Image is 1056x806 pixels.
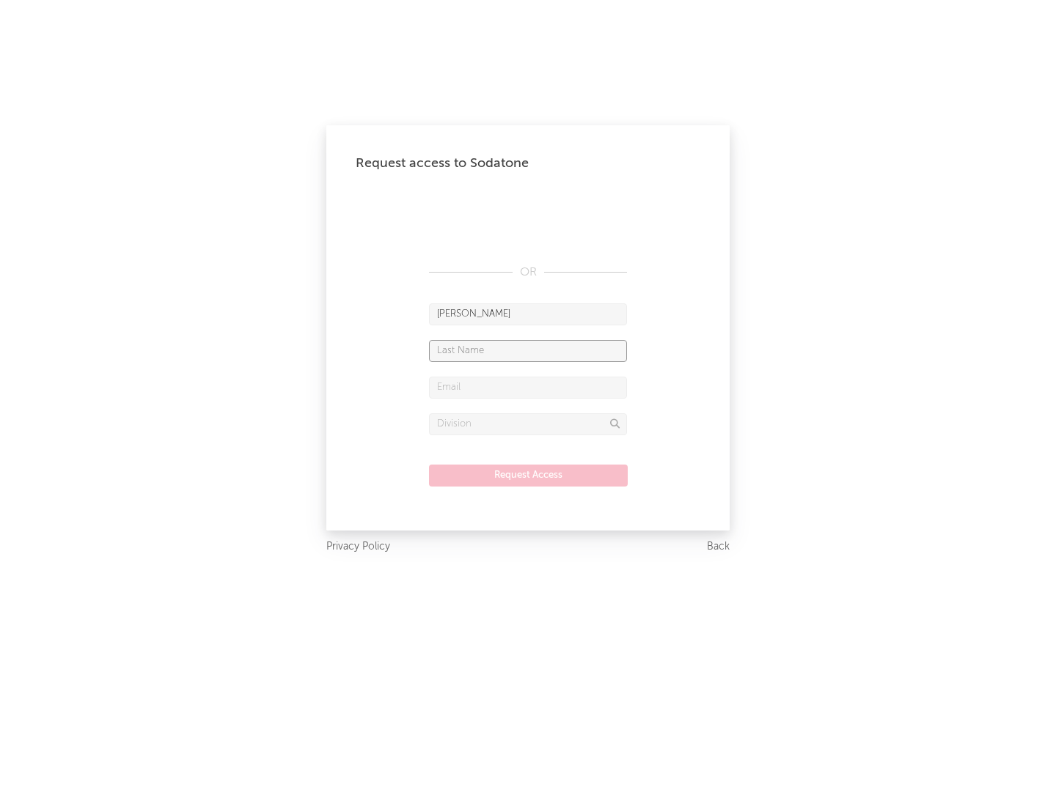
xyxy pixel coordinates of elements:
a: Back [707,538,730,556]
input: First Name [429,303,627,325]
input: Last Name [429,340,627,362]
input: Email [429,377,627,399]
div: Request access to Sodatone [356,155,700,172]
button: Request Access [429,465,628,487]
input: Division [429,413,627,435]
a: Privacy Policy [326,538,390,556]
div: OR [429,264,627,281]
